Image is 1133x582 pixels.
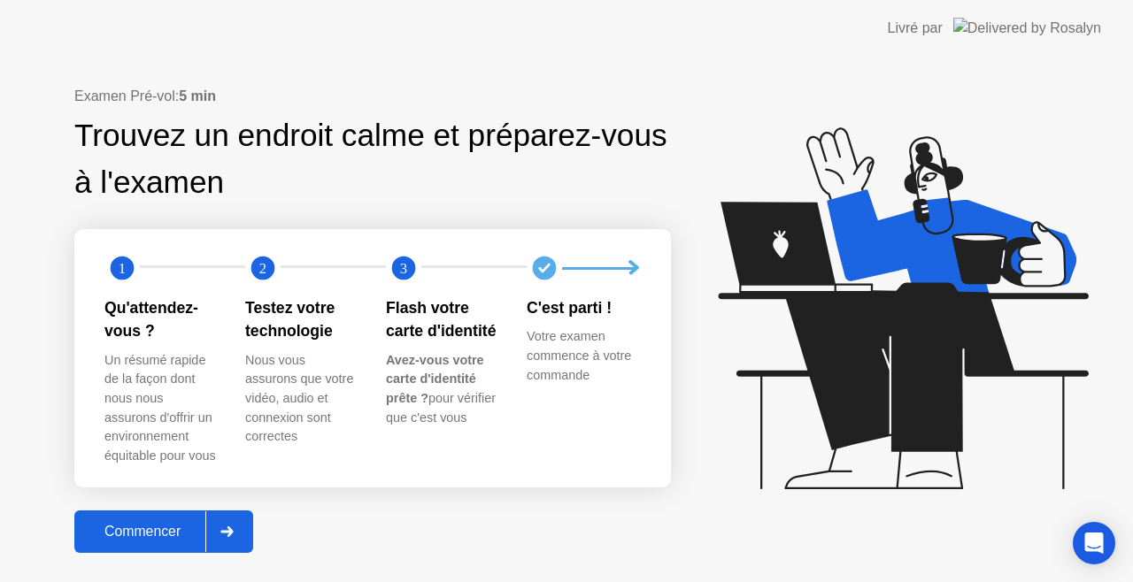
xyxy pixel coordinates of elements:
div: Commencer [80,524,205,540]
div: Flash votre carte d'identité [386,296,498,343]
text: 2 [259,260,266,277]
div: Open Intercom Messenger [1073,522,1115,564]
div: Nous vous assurons que votre vidéo, audio et connexion sont correctes [245,351,358,447]
div: pour vérifier que c'est vous [386,351,498,427]
div: C'est parti ! [527,296,639,319]
div: Votre examen commence à votre commande [527,327,639,385]
div: Un résumé rapide de la façon dont nous nous assurons d'offrir un environnement équitable pour vous [104,351,217,466]
div: Testez votre technologie [245,296,358,343]
div: Trouvez un endroit calme et préparez-vous à l'examen [74,112,671,206]
div: Livré par [888,18,943,39]
text: 1 [119,260,126,277]
div: Qu'attendez-vous ? [104,296,217,343]
b: Avez-vous votre carte d'identité prête ? [386,353,484,405]
text: 3 [400,260,407,277]
b: 5 min [179,88,216,103]
img: Delivered by Rosalyn [953,18,1101,38]
div: Examen Pré-vol: [74,86,671,107]
button: Commencer [74,510,253,553]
